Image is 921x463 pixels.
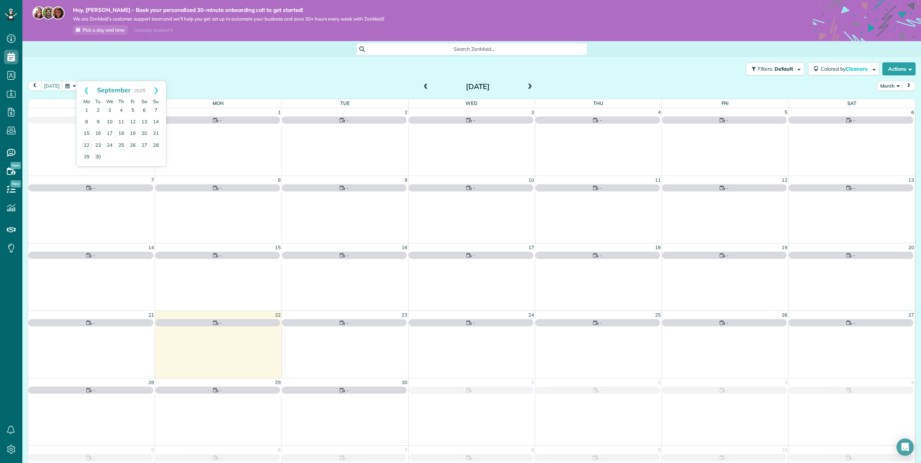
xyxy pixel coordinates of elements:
[726,116,729,124] span: -
[600,319,602,326] span: -
[808,62,879,75] button: Colored byCleaners
[781,243,788,252] a: 19
[82,140,92,150] a: 22
[104,140,115,151] a: 24
[853,116,855,124] span: -
[528,243,535,252] a: 17
[104,105,115,116] a: 3
[127,128,139,140] a: 19
[139,140,150,151] a: 27
[73,6,384,14] strong: Hey, [PERSON_NAME] - Book your personalized 30-minute onboarding call to get started!
[853,319,855,326] span: -
[853,252,855,259] span: -
[81,116,92,128] a: 8
[781,446,788,454] a: 10
[882,62,916,75] button: Actions
[657,108,662,116] a: 4
[220,387,222,394] span: -
[908,176,915,184] a: 13
[726,454,729,461] span: -
[531,108,535,116] a: 3
[473,387,475,394] span: -
[466,100,477,106] span: Wed
[32,6,45,19] img: maria-72a9807cf96188c08ef61303f053569d2e2a8a1cde33d635c8a3ac13582a053d.jpg
[911,108,915,116] a: 6
[404,176,408,184] a: 9
[401,311,408,319] a: 23
[473,116,475,124] span: -
[654,243,662,252] a: 18
[92,140,104,151] a: 23
[73,25,128,35] a: Pick a day and time
[346,116,349,124] span: -
[473,184,475,191] span: -
[150,140,162,151] a: 28
[150,116,162,128] a: 14
[10,180,21,188] span: New
[81,151,92,163] a: 29
[758,66,773,72] span: Filters:
[77,81,96,99] a: Prev
[93,387,95,394] span: -
[92,128,104,140] a: 16
[657,446,662,454] a: 9
[654,176,662,184] a: 11
[104,128,115,140] a: 17
[726,319,729,326] span: -
[401,378,408,387] a: 30
[131,98,135,104] span: Friday
[115,128,127,140] a: 18
[911,378,915,387] a: 4
[340,100,350,106] span: Tue
[657,378,662,387] a: 2
[853,454,855,461] span: -
[148,378,155,387] a: 28
[896,438,914,456] div: Open Intercom Messenger
[600,454,602,461] span: -
[150,128,162,140] a: 21
[127,140,139,151] a: 26
[83,27,125,33] span: Pick a day and time
[213,100,224,106] span: Mon
[404,108,408,116] a: 2
[277,176,281,184] a: 8
[220,319,222,326] span: -
[726,184,729,191] span: -
[104,116,115,128] a: 10
[853,184,855,191] span: -
[153,98,159,104] span: Sunday
[42,6,55,19] img: jorge-587dff0eeaa6aab1f244e6dc62b8924c3b6ad411094392a53c71c6c4a576187d.jpg
[28,81,42,91] button: prev
[404,446,408,454] a: 7
[908,311,915,319] a: 27
[277,446,281,454] a: 6
[52,6,65,19] img: michelle-19f622bdf1676172e81f8f8fba1fb50e276960ebfe0243fe18214015130c80e4.jpg
[746,62,804,75] button: Filters: Default
[346,387,349,394] span: -
[600,116,602,124] span: -
[528,176,535,184] a: 10
[115,105,127,116] a: 4
[274,378,281,387] a: 29
[150,176,155,184] a: 7
[93,454,95,461] span: -
[93,184,95,191] span: -
[148,311,155,319] a: 21
[600,387,602,394] span: -
[41,81,63,91] button: [DATE]
[134,88,145,93] span: 2025
[346,252,349,259] span: -
[95,98,101,104] span: Tuesday
[902,81,916,91] button: next
[139,116,150,128] a: 13
[784,108,788,116] a: 5
[531,446,535,454] a: 8
[781,176,788,184] a: 12
[106,98,113,104] span: Wednesday
[127,116,139,128] a: 12
[846,66,869,72] span: Cleaners
[473,252,475,259] span: -
[346,454,349,461] span: -
[433,83,523,91] h2: [DATE]
[847,100,856,106] span: Sat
